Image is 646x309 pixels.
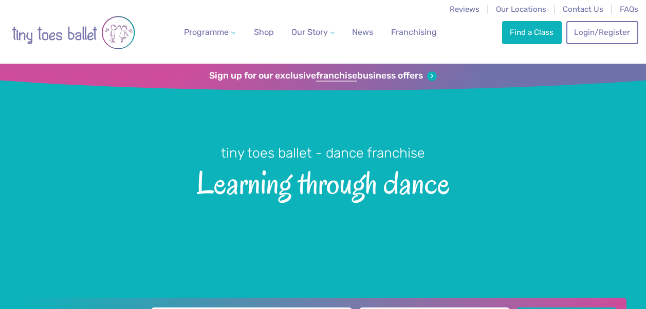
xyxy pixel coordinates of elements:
[316,70,357,82] strong: franchise
[387,22,441,43] a: Franchising
[184,27,229,37] span: Programme
[566,21,638,44] a: Login/Register
[209,70,437,82] a: Sign up for our exclusivefranchisebusiness offers
[563,5,603,14] a: Contact Us
[221,145,425,161] small: tiny toes ballet - dance franchise
[287,22,339,43] a: Our Story
[391,27,437,37] span: Franchising
[254,27,274,37] span: Shop
[16,162,630,200] span: Learning through dance
[291,27,328,37] span: Our Story
[180,22,239,43] a: Programme
[352,27,373,37] span: News
[496,5,546,14] a: Our Locations
[348,22,377,43] a: News
[450,5,479,14] a: Reviews
[12,7,135,59] img: tiny toes ballet
[620,5,638,14] a: FAQs
[502,21,562,44] a: Find a Class
[250,22,278,43] a: Shop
